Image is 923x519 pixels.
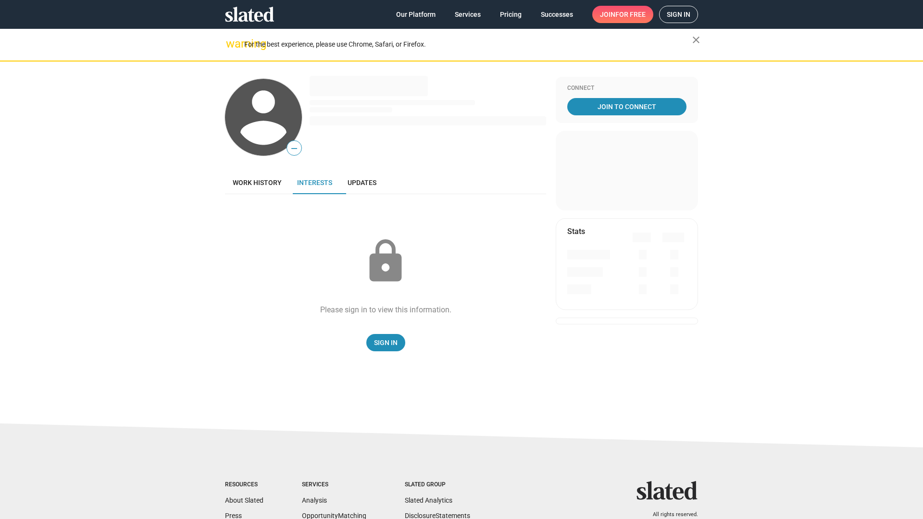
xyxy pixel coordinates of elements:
[405,481,470,489] div: Slated Group
[348,179,376,186] span: Updates
[455,6,481,23] span: Services
[567,98,686,115] a: Join To Connect
[569,98,685,115] span: Join To Connect
[362,237,410,285] mat-icon: lock
[592,6,653,23] a: Joinfor free
[374,334,398,351] span: Sign In
[302,481,366,489] div: Services
[340,171,384,194] a: Updates
[690,34,702,46] mat-icon: close
[667,6,690,23] span: Sign in
[225,481,263,489] div: Resources
[225,496,263,504] a: About Slated
[388,6,443,23] a: Our Platform
[600,6,646,23] span: Join
[567,226,585,236] mat-card-title: Stats
[302,496,327,504] a: Analysis
[492,6,529,23] a: Pricing
[287,142,301,155] span: —
[405,496,452,504] a: Slated Analytics
[226,38,237,49] mat-icon: warning
[297,179,332,186] span: Interests
[244,38,692,51] div: For the best experience, please use Chrome, Safari, or Firefox.
[447,6,488,23] a: Services
[659,6,698,23] a: Sign in
[541,6,573,23] span: Successes
[233,179,282,186] span: Work history
[225,171,289,194] a: Work history
[366,334,405,351] a: Sign In
[396,6,436,23] span: Our Platform
[500,6,522,23] span: Pricing
[533,6,581,23] a: Successes
[567,85,686,92] div: Connect
[320,305,451,315] div: Please sign in to view this information.
[289,171,340,194] a: Interests
[615,6,646,23] span: for free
